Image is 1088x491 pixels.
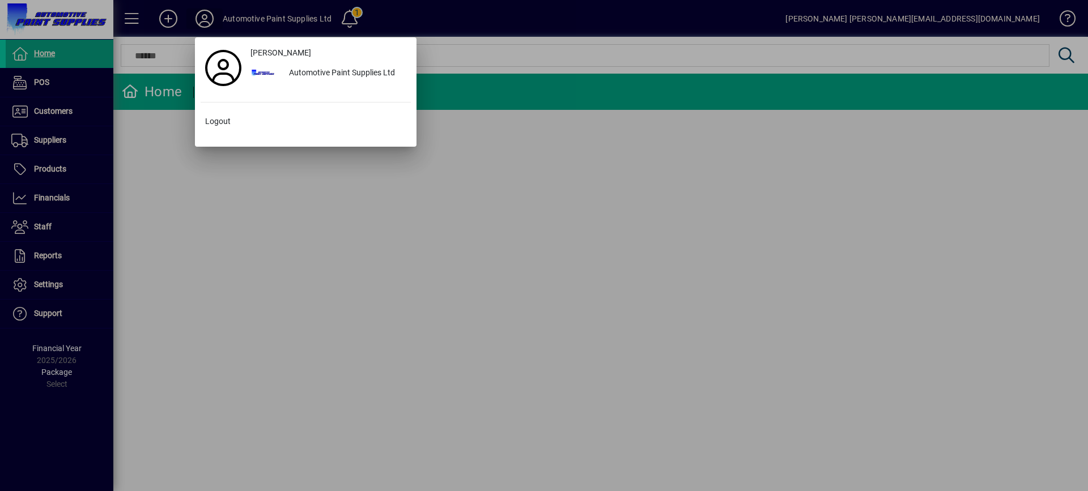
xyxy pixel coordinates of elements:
[201,58,246,78] a: Profile
[280,63,411,84] div: Automotive Paint Supplies Ltd
[246,63,411,84] button: Automotive Paint Supplies Ltd
[246,43,411,63] a: [PERSON_NAME]
[201,112,411,132] button: Logout
[205,116,231,127] span: Logout
[250,47,311,59] span: [PERSON_NAME]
